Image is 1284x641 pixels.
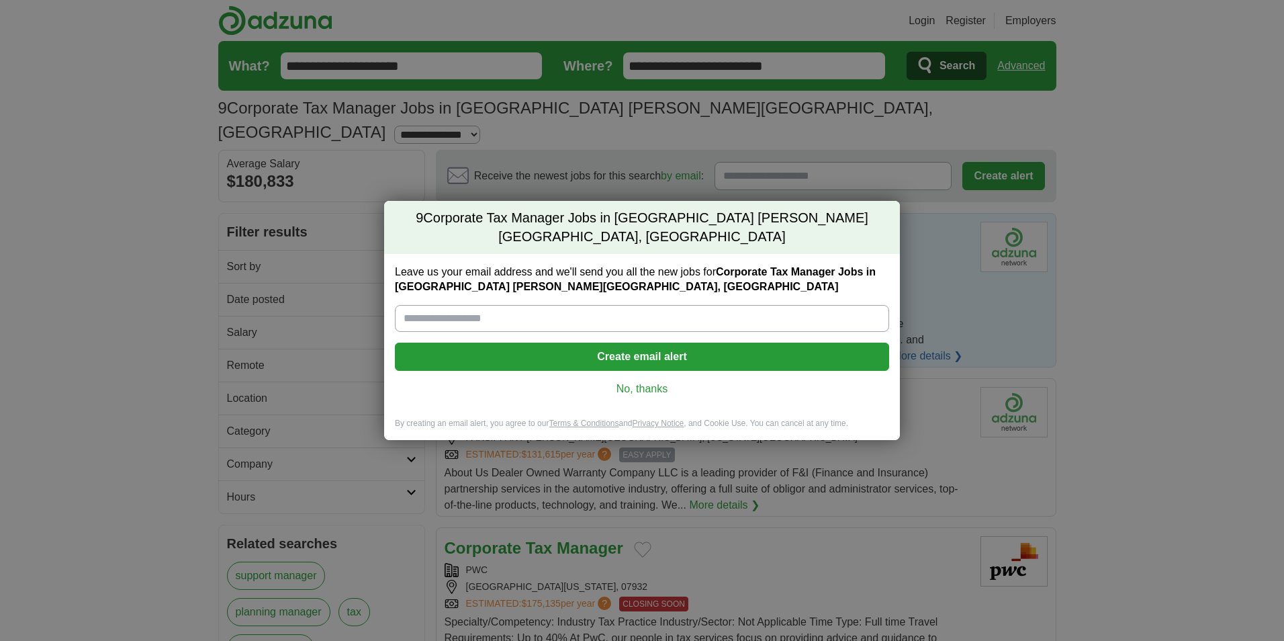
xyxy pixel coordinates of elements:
[416,209,423,228] span: 9
[384,418,900,440] div: By creating an email alert, you agree to our and , and Cookie Use. You can cancel at any time.
[549,419,618,428] a: Terms & Conditions
[406,382,878,396] a: No, thanks
[633,419,684,428] a: Privacy Notice
[395,265,889,294] label: Leave us your email address and we'll send you all the new jobs for
[384,201,900,254] h2: Corporate Tax Manager Jobs in [GEOGRAPHIC_DATA] [PERSON_NAME][GEOGRAPHIC_DATA], [GEOGRAPHIC_DATA]
[395,343,889,371] button: Create email alert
